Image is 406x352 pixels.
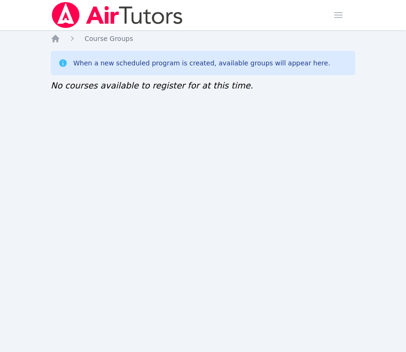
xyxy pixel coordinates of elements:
[85,34,133,43] a: Course Groups
[73,58,330,68] div: When a new scheduled program is created, available groups will appear here.
[51,80,253,90] span: No courses available to register for at this time.
[85,35,133,42] span: Course Groups
[51,34,355,43] nav: Breadcrumb
[51,2,184,28] img: Air Tutors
